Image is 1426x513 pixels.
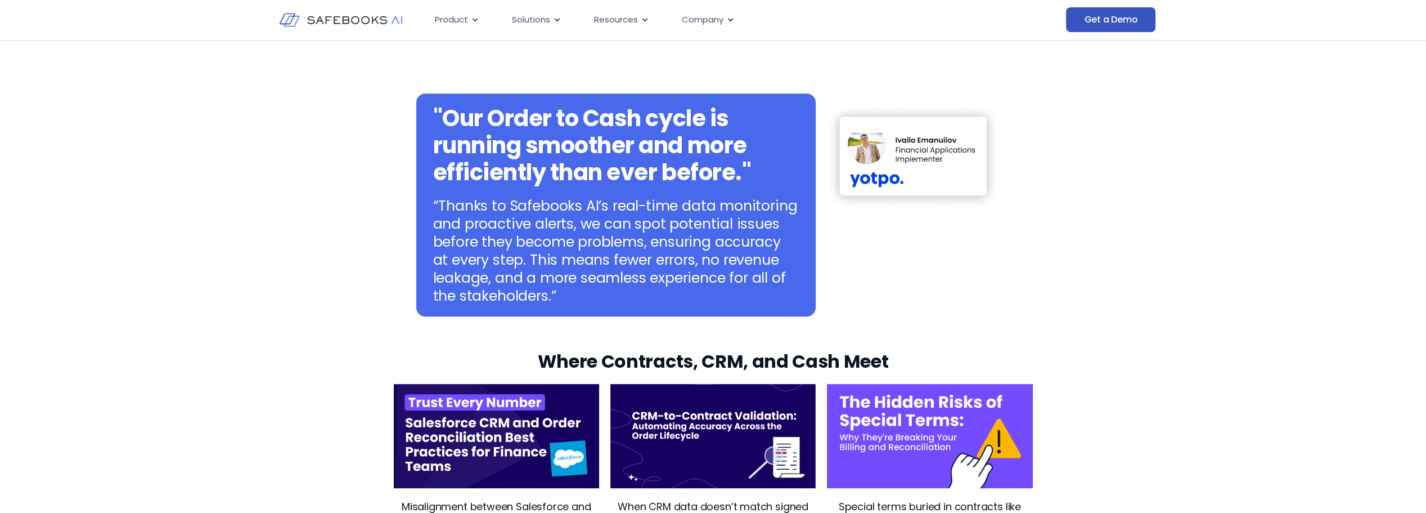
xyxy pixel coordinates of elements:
[433,105,799,186] h2: "Our Order to Cash cycle is running smoother and more efficiently than ever before."​​
[426,9,953,31] div: Menu Toggle
[827,105,998,209] img: Order-to-Cash 8
[827,384,1032,488] img: Order-to-Cash 11
[435,14,468,26] span: Product
[426,9,953,31] nav: Menu
[512,14,550,26] span: Solutions
[433,197,799,305] p: “Thanks to Safebooks AI’s real-time data monitoring and proactive alerts, we can spot potential i...
[394,350,1033,373] h3: Where Contracts, CRM, and Cash Meet
[1084,14,1137,25] span: Get a Demo
[1066,7,1155,32] a: Get a Demo
[594,14,638,26] span: Resources
[682,14,723,26] span: Company
[610,384,816,488] img: Order-to-Cash 10
[394,384,599,488] img: Order-to-Cash 9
